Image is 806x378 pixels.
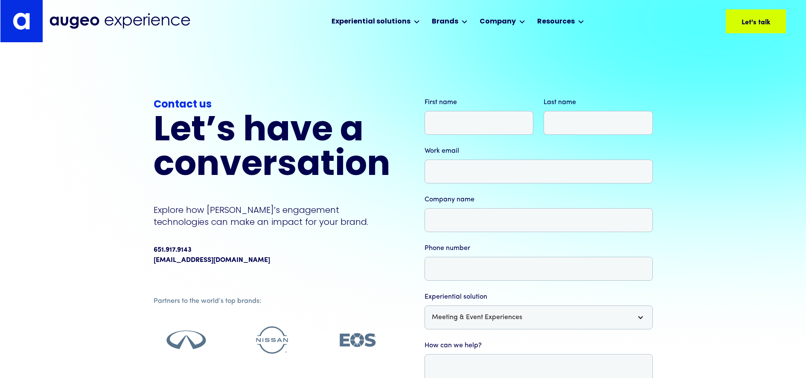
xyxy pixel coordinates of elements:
img: Client logo who trusts Augeo to maximize engagement. [325,326,390,354]
div: Contact us [154,97,390,113]
a: Let's talk [726,9,786,33]
img: Augeo Experience business unit full logo in midnight blue. [49,13,190,29]
img: Client logo who trusts Augeo to maximize engagement. [239,326,305,354]
h2: Let’s have a conversation [154,114,390,183]
div: Company [480,17,516,27]
a: [EMAIL_ADDRESS][DOMAIN_NAME] [154,255,270,265]
div: 651.917.9143 [154,245,192,255]
label: How can we help? [425,340,653,351]
label: Work email [425,146,653,156]
label: Last name [544,97,653,108]
div: Brands [432,17,458,27]
img: Client logo who trusts Augeo to maximize engagement. [154,326,219,354]
div: Experiential solutions [332,17,410,27]
label: First name [425,97,534,108]
div: Meeting & Event Experiences [432,312,522,323]
label: Experiential solution [425,292,653,302]
div: Resources [537,17,575,27]
label: Phone number [425,243,653,253]
img: Augeo's "a" monogram decorative logo in white. [13,12,30,30]
div: Partners to the world’s top brands: [154,296,390,306]
label: Company name [425,195,653,205]
div: Meeting & Event Experiences [425,305,653,329]
p: Explore how [PERSON_NAME]’s engagement technologies can make an impact for your brand. [154,204,390,228]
